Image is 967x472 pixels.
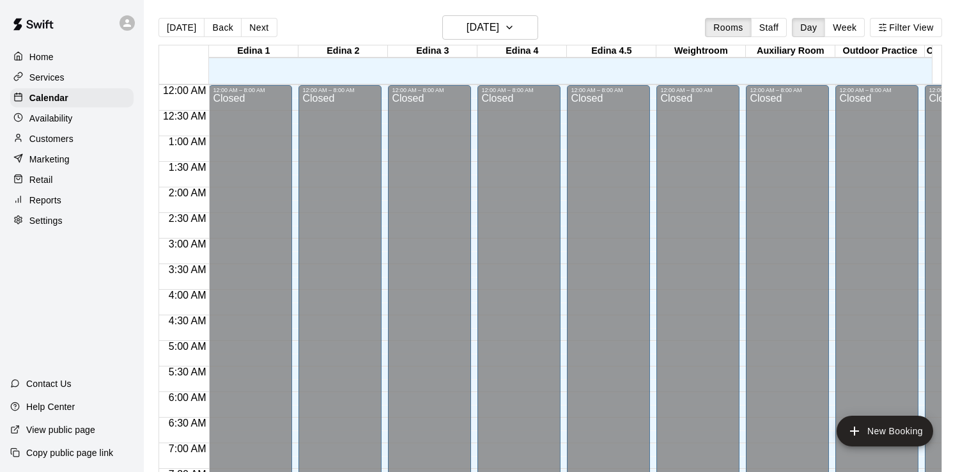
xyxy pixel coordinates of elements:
button: Week [824,18,865,37]
span: 2:30 AM [166,213,210,224]
div: 12:00 AM – 8:00 AM [481,87,557,93]
button: Filter View [870,18,941,37]
p: Home [29,51,54,63]
a: Customers [10,129,134,148]
span: 2:00 AM [166,187,210,198]
div: 12:00 AM – 8:00 AM [660,87,736,93]
span: 6:30 AM [166,418,210,429]
div: Auxiliary Room [746,45,835,58]
p: Copy public page link [26,446,113,459]
div: Edina 4.5 [567,45,656,58]
div: 12:00 AM – 8:00 AM [213,87,288,93]
span: 3:30 AM [166,264,210,275]
button: Day [792,18,825,37]
span: 5:30 AM [166,366,210,377]
p: Services [29,71,65,84]
p: Availability [29,112,73,125]
div: 12:00 AM – 8:00 AM [392,87,467,93]
span: 6:00 AM [166,392,210,403]
span: 4:30 AM [166,315,210,326]
div: 12:00 AM – 8:00 AM [750,87,825,93]
p: Reports [29,194,61,207]
span: 12:30 AM [160,111,210,122]
div: Outdoor Practice [835,45,925,58]
a: Marketing [10,150,134,169]
p: Contact Us [26,377,72,390]
p: Calendar [29,91,68,104]
button: [DATE] [442,15,538,40]
p: Customers [29,132,73,145]
span: 7:00 AM [166,443,210,454]
a: Settings [10,211,134,230]
div: 12:00 AM – 8:00 AM [839,87,915,93]
a: Calendar [10,88,134,107]
button: Back [204,18,242,37]
button: Next [241,18,277,37]
h6: [DATE] [467,19,499,36]
div: Edina 2 [298,45,388,58]
p: Marketing [29,153,70,166]
span: 5:00 AM [166,341,210,352]
div: 12:00 AM – 8:00 AM [302,87,378,93]
a: Home [10,47,134,67]
div: 12:00 AM – 8:00 AM [571,87,646,93]
div: Edina 4 [477,45,567,58]
span: 1:30 AM [166,162,210,173]
button: [DATE] [159,18,205,37]
p: Retail [29,173,53,186]
button: Rooms [705,18,751,37]
span: 3:00 AM [166,239,210,249]
a: Availability [10,109,134,128]
p: Settings [29,214,63,227]
button: Staff [751,18,787,37]
a: Retail [10,170,134,189]
p: Help Center [26,400,75,413]
button: add [837,416,933,446]
a: Services [10,68,134,87]
div: Edina 3 [388,45,477,58]
div: Edina 1 [209,45,298,58]
span: 4:00 AM [166,290,210,301]
span: 12:00 AM [160,85,210,96]
a: Reports [10,191,134,210]
p: View public page [26,423,95,436]
div: Weightroom [656,45,746,58]
span: 1:00 AM [166,136,210,147]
